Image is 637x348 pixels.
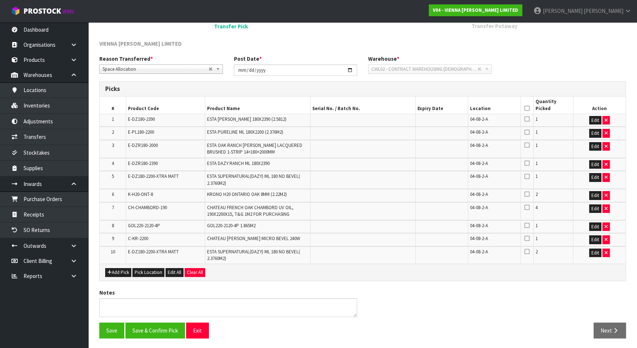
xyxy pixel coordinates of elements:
span: 1 [535,142,538,148]
span: ProStock [24,6,61,16]
button: Save [99,323,124,338]
span: ESTA SUPERNATURAL(DAZY) ML 180 NO BEVEL( 2.3760M2) [207,173,300,186]
span: [PERSON_NAME] [543,7,583,14]
button: Edit [589,204,601,213]
span: E-DZ180-2390 [128,116,155,122]
th: # [100,96,126,114]
span: GOL220-2120-4P [128,222,160,229]
button: Edit [589,116,601,125]
span: ESTA OAK RANCH [PERSON_NAME] LACQUERED BRUSHED 1-STRIP 14×180×2000MM [207,142,302,155]
span: 04-08-2-A [470,204,488,211]
button: Edit [589,160,601,169]
span: K-H20-ONT-8 [128,191,153,197]
span: GOL220-2120-4P 1.865M2 [207,222,256,229]
span: CH-CHAMBORD-190 [128,204,167,211]
button: Edit [589,235,601,244]
span: 1 [535,129,538,135]
button: Edit [589,249,601,257]
th: Location [468,96,520,114]
span: 8 [112,222,114,229]
span: 04-08-2-A [470,191,488,197]
span: Space Allocation [103,65,209,74]
button: Add Pick [105,268,131,277]
span: C-KR-2200 [128,235,148,242]
button: Pick Location [132,268,164,277]
th: Product Name [205,96,310,114]
span: 1 [535,235,538,242]
span: ESTA SUPERNATURAL(DAZY) ML 180 NO BEVEL( 2.3760M2) [207,249,300,261]
button: Edit [589,142,601,151]
span: VIENNA [PERSON_NAME] LIMITED [99,40,182,47]
span: E-DZR180-2000 [128,142,158,148]
button: Edit All [166,268,184,277]
label: Notes [99,289,115,296]
span: 5 [112,173,114,179]
span: E-DZ180-2200-XTRA MATT [128,249,179,255]
span: 2 [112,129,114,135]
a: V04 - VIENNA [PERSON_NAME] LIMITED [429,4,522,16]
span: 1 [112,116,114,122]
span: 04-08-2-A [470,160,488,166]
label: Post Date [234,55,262,63]
span: 7 [112,204,114,211]
small: WMS [63,8,74,15]
span: 4 [112,160,114,166]
span: 1 [535,173,538,179]
button: Edit [589,129,601,138]
span: 04-08-2-A [470,249,488,255]
button: Clear All [185,268,205,277]
span: 04-08-2-A [470,222,488,229]
span: E-DZR180-2390 [128,160,158,166]
input: Post Date [234,64,357,76]
span: 04-08-2-A [470,235,488,242]
span: CHATEAU FRENCH OAK CHAMBORD UV OIL, 190X2200X15, T&G 1M2 FOR PURCHASING [207,204,293,217]
span: 10 [111,249,115,255]
img: cube-alt.png [11,6,20,15]
span: 6 [112,191,114,197]
span: 1 [535,222,538,229]
span: 3 [112,142,114,148]
span: 04-08-2-A [470,142,488,148]
button: Edit [589,191,601,200]
span: ESTA PURELINE ML 180X2200 (2.376M2) [207,129,283,135]
span: Transfer Pick [214,22,248,30]
span: Transfer Putaway [471,22,517,30]
span: 1 [535,160,538,166]
span: [PERSON_NAME] [584,7,623,14]
button: Save & Confirm Pick [125,323,185,338]
span: 04-08-2-A [470,129,488,135]
button: Edit [589,222,601,231]
th: Quantity Picked [534,96,573,114]
span: CWL02 - CONTRACT WAREHOUSING [DEMOGRAPHIC_DATA] RUBY [371,65,477,74]
span: ESTA [PERSON_NAME] 180X2390 (2.5812) [207,116,287,122]
strong: V04 - VIENNA [PERSON_NAME] LIMITED [433,7,518,13]
button: Exit [186,323,209,338]
th: Serial No. / Batch No. [310,96,415,114]
span: 2 [535,191,538,197]
h3: Picks [105,85,620,92]
span: E-DZ180-2200-XTRA MATT [128,173,179,179]
span: 9 [112,235,114,242]
span: KRONO H20 ONTARIO OAK 8MM (2.22M2) [207,191,287,197]
span: 4 [535,204,538,211]
button: Next [594,323,626,338]
th: Product Code [126,96,205,114]
span: 04-08-2-A [470,173,488,179]
th: Expiry Date [415,96,468,114]
span: CHATEAU [PERSON_NAME] MICRO BEVEL 240W [207,235,300,242]
label: Reason Transferred [99,55,153,63]
span: 2 [535,249,538,255]
span: 04-08-2-A [470,116,488,122]
span: Transfer Pick [99,34,626,344]
label: Warehouse [368,55,399,63]
span: 1 [535,116,538,122]
button: Edit [589,173,601,182]
span: ESTA DAZY RANCH ML 180X2390 [207,160,270,166]
th: Action [573,96,626,114]
span: E-PL180-2200 [128,129,154,135]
